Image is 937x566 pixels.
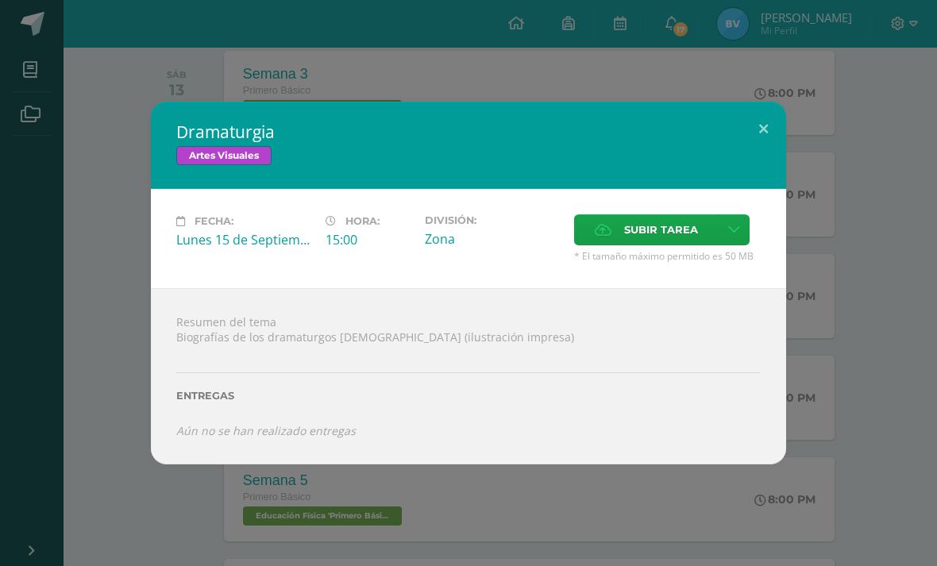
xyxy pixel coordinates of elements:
div: Lunes 15 de Septiembre [176,231,313,248]
h2: Dramaturgia [176,121,761,143]
label: Entregas [176,390,761,402]
button: Close (Esc) [741,102,786,156]
span: Hora: [345,215,380,227]
span: Artes Visuales [176,146,272,165]
div: Resumen del tema Biografías de los dramaturgos [DEMOGRAPHIC_DATA] (ilustración impresa) [151,288,786,464]
span: Subir tarea [624,215,698,244]
span: Fecha: [195,215,233,227]
span: * El tamaño máximo permitido es 50 MB [574,249,761,263]
div: 15:00 [326,231,412,248]
i: Aún no se han realizado entregas [176,423,356,438]
div: Zona [425,230,561,248]
label: División: [425,214,561,226]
